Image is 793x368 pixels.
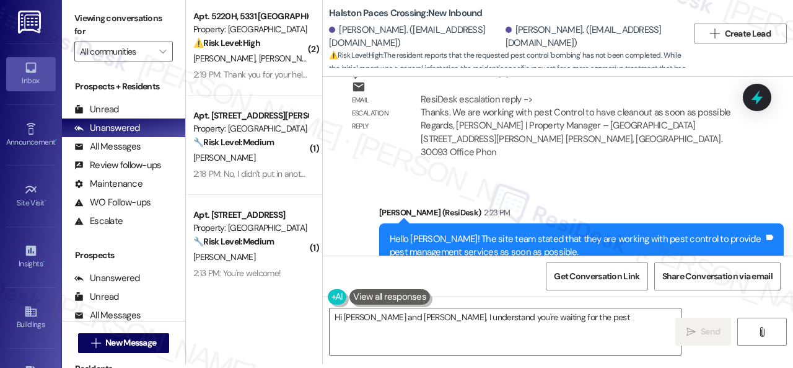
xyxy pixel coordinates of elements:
[105,336,156,349] span: New Message
[6,179,56,213] a: Site Visit •
[74,272,140,285] div: Unanswered
[481,206,510,219] div: 2:23 PM
[193,209,308,222] div: Apt. [STREET_ADDRESS]
[193,10,308,23] div: Apt. 5220H, 5331 [GEOGRAPHIC_DATA]
[193,53,259,64] span: [PERSON_NAME]
[43,258,45,266] span: •
[193,69,309,80] div: 2:19 PM: Thank you for your help.
[74,215,123,228] div: Escalate
[329,49,688,115] span: : The resident reports that the requested pest control 'bombing' has not been completed. While th...
[654,263,781,290] button: Share Conversation via email
[193,137,274,148] strong: 🔧 Risk Level: Medium
[546,263,647,290] button: Get Conversation Link
[193,152,255,163] span: [PERSON_NAME]
[330,308,681,355] textarea: Hi [PERSON_NAME] and [PERSON_NAME], I understand you're waiting for
[80,42,153,61] input: All communities
[421,93,730,159] div: ResiDesk escalation reply -> Thanks. We are working with pest Control to have cleanout as soon as...
[6,57,56,91] a: Inbox
[74,103,119,116] div: Unread
[329,50,382,60] strong: ⚠️ Risk Level: High
[74,9,173,42] label: Viewing conversations for
[193,236,274,247] strong: 🔧 Risk Level: Medium
[193,251,255,263] span: [PERSON_NAME]
[686,327,696,337] i: 
[701,325,720,338] span: Send
[662,270,773,283] span: Share Conversation via email
[725,27,771,40] span: Create Lead
[694,24,787,43] button: Create Lead
[193,122,308,135] div: Property: [GEOGRAPHIC_DATA]
[193,23,308,36] div: Property: [GEOGRAPHIC_DATA]
[62,249,185,262] div: Prospects
[329,24,502,50] div: [PERSON_NAME]. ([EMAIL_ADDRESS][DOMAIN_NAME])
[62,80,185,93] div: Prospects + Residents
[554,270,639,283] span: Get Conversation Link
[74,122,140,135] div: Unanswered
[193,222,308,235] div: Property: [GEOGRAPHIC_DATA]
[193,109,308,122] div: Apt. [STREET_ADDRESS][PERSON_NAME]
[18,11,43,34] img: ResiDesk Logo
[352,94,400,133] div: Email escalation reply
[193,267,281,279] div: 2:13 PM: You're welcome!
[55,136,57,145] span: •
[74,290,119,303] div: Unread
[675,318,731,346] button: Send
[6,301,56,334] a: Buildings
[74,309,141,322] div: All Messages
[74,159,161,172] div: Review follow-ups
[379,206,784,223] div: [PERSON_NAME] (ResiDesk)
[78,333,170,353] button: New Message
[506,24,679,50] div: [PERSON_NAME]. ([EMAIL_ADDRESS][DOMAIN_NAME])
[91,338,100,348] i: 
[390,233,764,286] div: Hello [PERSON_NAME]! The site team stated that they are working with pest control to provide pest...
[193,37,260,48] strong: ⚠️ Risk Level: High
[259,53,321,64] span: [PERSON_NAME]
[757,327,766,337] i: 
[74,196,151,209] div: WO Follow-ups
[74,140,141,153] div: All Messages
[329,7,483,20] b: Halston Paces Crossing: New Inbound
[45,197,46,205] span: •
[710,29,719,38] i: 
[74,177,142,191] div: Maintenance
[6,240,56,274] a: Insights •
[159,47,166,56] i: 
